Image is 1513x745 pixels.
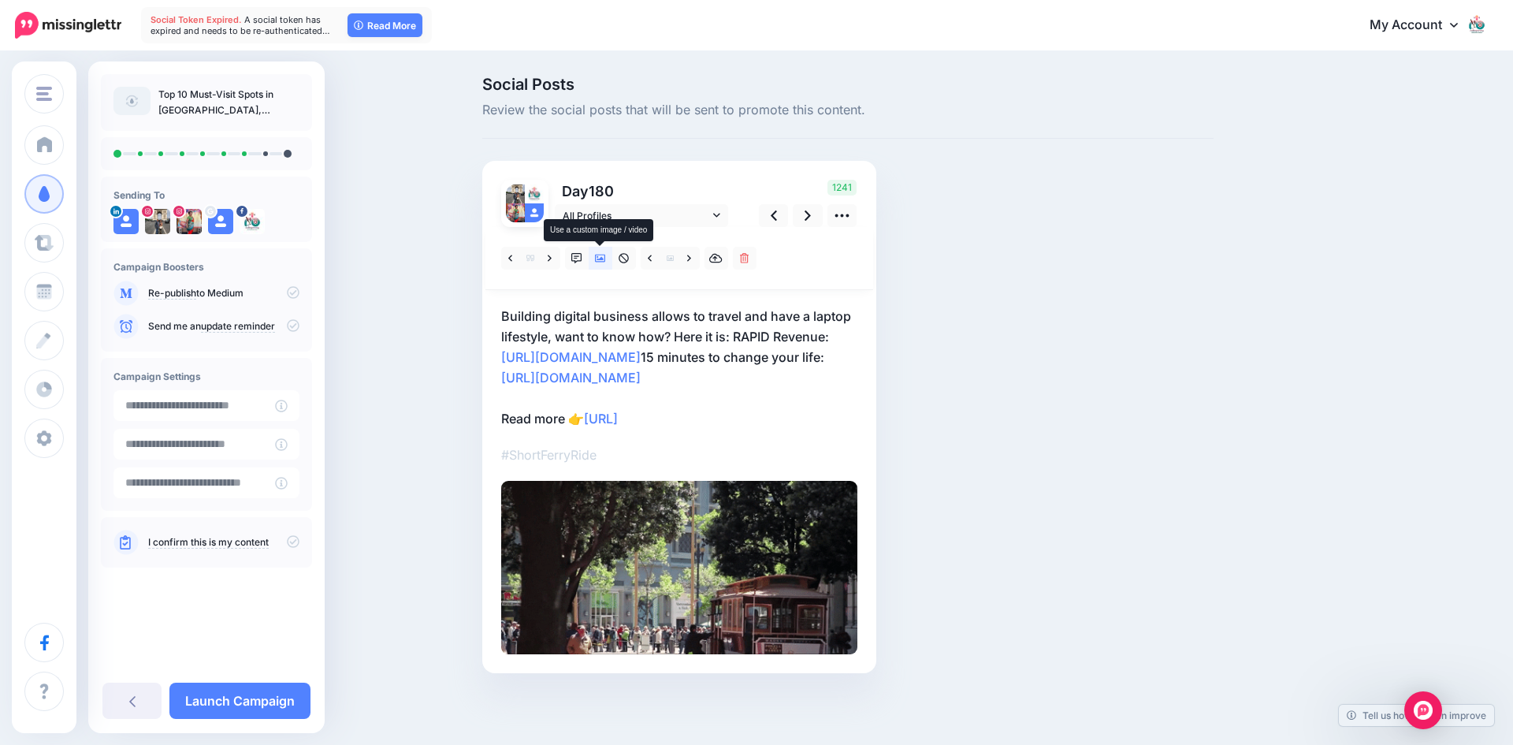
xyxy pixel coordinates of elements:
p: Send me an [148,319,299,333]
h4: Campaign Boosters [113,261,299,273]
img: 293739338_113555524758435_6240255962081998429_n-bsa143755.jpg [525,184,544,203]
p: #ShortFerryRide [501,445,857,465]
span: Social Posts [482,76,1214,92]
img: 223274431_207235061409589_3165409955215223380_n-bsa143754.jpg [506,184,525,203]
img: D0QOLP6YD1UZIAVGLT3YH7XLIXV3PWOD.gif [501,481,857,654]
span: Review the social posts that will be sent to promote this content. [482,100,1214,121]
span: 180 [589,183,614,199]
img: 377333075_215727291500431_3713558825676378526_n-bsa144510.jpg [506,203,525,222]
span: Social Token Expired. [151,14,242,25]
h4: Sending To [113,189,299,201]
a: [URL][DOMAIN_NAME] [501,349,641,365]
img: user_default_image.png [113,209,139,234]
p: Top 10 Must-Visit Spots in [GEOGRAPHIC_DATA], [GEOGRAPHIC_DATA] + Insider Tips & Affordable Eats [158,87,299,118]
a: [URL] [584,411,618,427]
img: user_default_image.png [208,209,233,234]
span: 1241 [827,180,857,196]
a: [URL][DOMAIN_NAME] [501,370,641,386]
span: All Profiles [563,207,709,224]
p: to Medium [148,286,299,300]
a: Re-publish [148,287,196,300]
a: My Account [1354,6,1489,45]
img: user_default_image.png [525,203,544,222]
p: Day [555,180,730,203]
img: 377333075_215727291500431_3713558825676378526_n-bsa144510.jpg [177,209,202,234]
div: Open Intercom Messenger [1404,691,1442,729]
a: Read More [348,13,422,37]
img: Missinglettr [15,12,121,39]
h4: Campaign Settings [113,371,299,382]
img: menu.png [36,87,52,101]
img: article-default-image-icon.png [113,87,151,115]
p: Building digital business allows to travel and have a laptop lifestyle, want to know how? Here it... [501,306,857,429]
img: 223274431_207235061409589_3165409955215223380_n-bsa143754.jpg [145,209,170,234]
a: I confirm this is my content [148,536,269,549]
a: Tell us how we can improve [1339,705,1494,726]
a: update reminder [201,320,275,333]
a: All Profiles [555,204,728,227]
span: A social token has expired and needs to be re-authenticated… [151,14,330,36]
img: 293739338_113555524758435_6240255962081998429_n-bsa143755.jpg [240,209,265,234]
